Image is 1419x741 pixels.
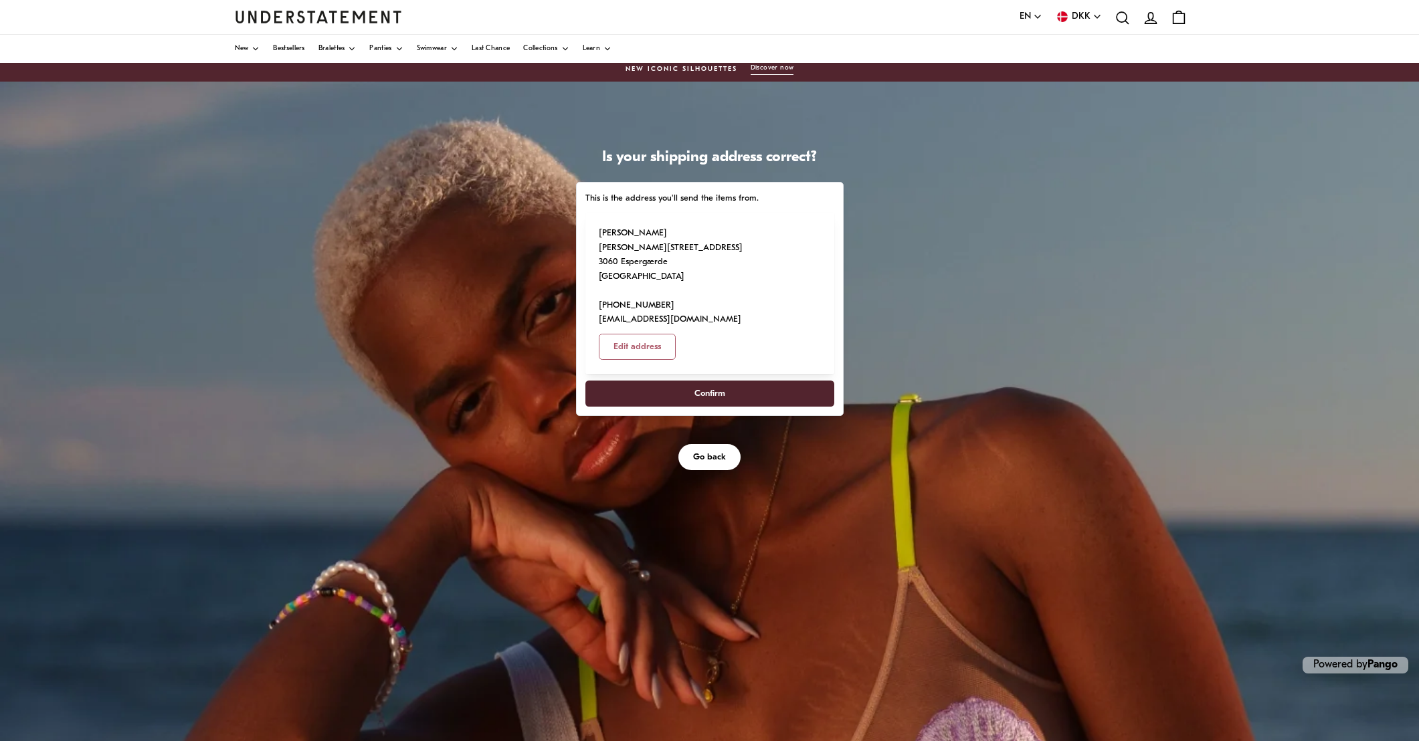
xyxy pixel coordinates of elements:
[523,45,557,52] span: Collections
[599,334,676,360] button: Edit address
[318,45,345,52] span: Bralettes
[583,35,612,63] a: Learn
[472,35,510,63] a: Last Chance
[417,35,458,63] a: Swimwear
[273,35,304,63] a: Bestsellers
[583,45,601,52] span: Learn
[1072,9,1091,24] span: DKK
[235,35,260,63] a: New
[273,45,304,52] span: Bestsellers
[1367,659,1398,670] a: Pango
[235,45,249,52] span: New
[626,64,737,75] span: New Iconic Silhouettes
[235,64,1185,75] a: New Iconic SilhouettesDiscover now
[751,64,794,75] button: Discover now
[417,45,447,52] span: Swimwear
[523,35,569,63] a: Collections
[369,35,403,63] a: Panties
[1020,9,1042,24] button: EN
[1303,657,1408,673] p: Powered by
[599,226,743,326] p: [PERSON_NAME] [PERSON_NAME][STREET_ADDRESS] 3060 Espergærde [GEOGRAPHIC_DATA] [PHONE_NUMBER] [EMA...
[693,445,726,469] span: Go back
[585,381,834,407] button: Confirm
[613,334,661,359] span: Edit address
[235,11,402,23] a: Understatement Homepage
[369,45,391,52] span: Panties
[1020,9,1031,24] span: EN
[318,35,357,63] a: Bralettes
[1056,9,1102,24] button: DKK
[472,45,510,52] span: Last Chance
[694,381,725,406] span: Confirm
[678,444,741,470] button: Go back
[576,148,844,168] h1: Is your shipping address correct?
[585,191,834,205] p: This is the address you'll send the items from.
